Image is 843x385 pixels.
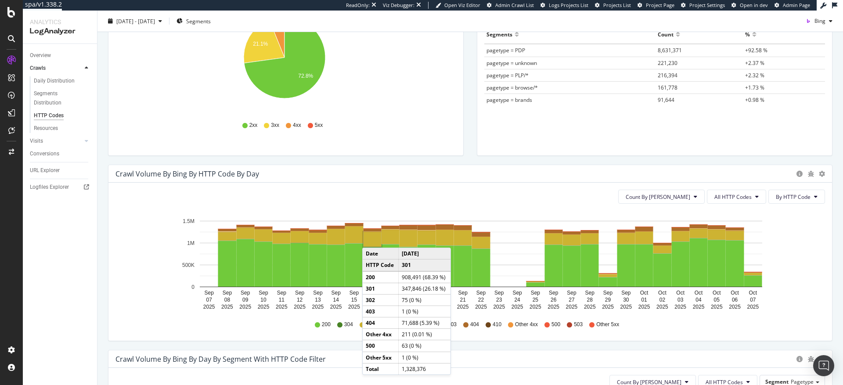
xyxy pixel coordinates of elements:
div: LogAnalyzer [30,26,90,36]
text: 2025 [330,304,342,310]
text: 2025 [312,304,324,310]
span: +0.98 % [745,96,764,104]
button: [DATE] - [DATE] [104,14,166,28]
span: Project Page [646,2,674,8]
span: 216,394 [658,72,677,79]
td: 301 [363,283,398,294]
text: 30 [623,297,629,303]
a: HTTP Codes [34,111,91,120]
text: Sep [259,290,268,296]
div: Crawls [30,64,46,73]
td: HTTP Code [363,259,398,271]
text: 24 [514,297,520,303]
text: 27 [569,297,575,303]
text: Sep [549,290,558,296]
td: 301 [398,259,450,271]
a: Project Settings [681,2,725,9]
a: Conversions [30,149,91,158]
td: 347,846 (26.18 %) [398,283,450,294]
text: 06 [732,297,738,303]
span: 403 [448,321,457,328]
span: Open in dev [740,2,768,8]
span: 404 [470,321,479,328]
text: 1.5M [183,218,195,224]
text: 2025 [512,304,523,310]
span: pagetype = PLP/* [486,72,529,79]
button: All HTTP Codes [707,190,766,204]
span: Other 4xx [515,321,538,328]
div: Crawl Volume by bing by Day by Segment with HTTP Code Filter [115,355,326,363]
button: Count By [PERSON_NAME] [618,190,705,204]
text: 23 [496,297,502,303]
text: 10 [260,297,267,303]
text: 12 [297,297,303,303]
span: 200 [322,321,331,328]
text: Sep [567,290,576,296]
span: 5xx [315,122,323,129]
text: 2025 [602,304,614,310]
td: Other 4xx [363,329,398,340]
div: Logfiles Explorer [30,183,69,192]
text: Sep [603,290,613,296]
text: 2025 [693,304,705,310]
span: 503 [574,321,583,328]
div: A chart. [115,211,818,313]
a: Logs Projects List [540,2,588,9]
span: pagetype = browse/* [486,84,538,91]
text: 01 [641,297,647,303]
span: 2xx [249,122,258,129]
text: Sep [621,290,631,296]
td: 75 (0 %) [398,294,450,306]
text: 09 [242,297,249,303]
text: 2025 [258,304,270,310]
a: Visits [30,137,82,146]
span: 500 [551,321,560,328]
a: Overview [30,51,91,60]
a: URL Explorer [30,166,91,175]
text: 26 [551,297,557,303]
text: Oct [640,290,648,296]
div: Visits [30,137,43,146]
text: 04 [695,297,702,303]
text: Sep [204,290,214,296]
text: 2025 [548,304,559,310]
svg: A chart. [115,11,453,113]
button: By HTTP Code [768,190,825,204]
td: 908,491 (68.39 %) [398,271,450,283]
text: 1M [187,240,195,246]
td: 500 [363,340,398,352]
text: 72.8% [298,73,313,79]
text: 0 [191,284,195,290]
text: 02 [659,297,666,303]
a: Admin Crawl List [487,2,534,9]
span: +2.37 % [745,59,764,67]
span: 410 [493,321,501,328]
td: 1 (0 %) [398,306,450,317]
text: Sep [458,290,468,296]
span: Segments [186,17,211,25]
text: 2025 [239,304,251,310]
div: bug [807,356,814,362]
text: Sep [295,290,305,296]
text: 29 [605,297,611,303]
button: Bing [802,14,836,28]
text: 21 [460,297,466,303]
span: Count By Day [626,193,690,201]
text: 2025 [276,304,288,310]
span: Project Settings [689,2,725,8]
text: Oct [713,290,721,296]
text: Sep [223,290,232,296]
text: 2025 [457,304,469,310]
text: 2025 [530,304,541,310]
div: bug [807,171,814,177]
text: 07 [206,297,212,303]
text: 2025 [348,304,360,310]
div: gear [819,171,825,177]
span: [DATE] - [DATE] [116,17,155,25]
text: 2025 [475,304,487,310]
a: Crawls [30,64,82,73]
text: 2025 [620,304,632,310]
div: HTTP Codes [34,111,64,120]
div: Resources [34,124,58,133]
